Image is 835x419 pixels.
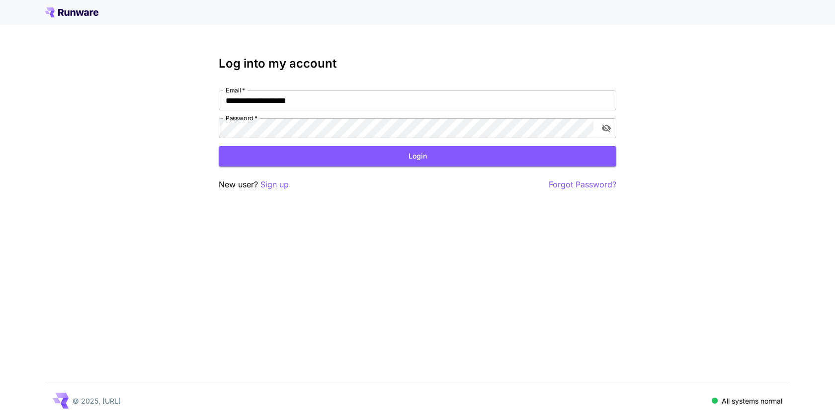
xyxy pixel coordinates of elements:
p: All systems normal [722,396,782,406]
button: Forgot Password? [549,178,616,191]
label: Password [226,114,257,122]
button: Login [219,146,616,167]
h3: Log into my account [219,57,616,71]
label: Email [226,86,245,94]
p: © 2025, [URL] [73,396,121,406]
button: Sign up [260,178,289,191]
p: New user? [219,178,289,191]
button: toggle password visibility [597,119,615,137]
